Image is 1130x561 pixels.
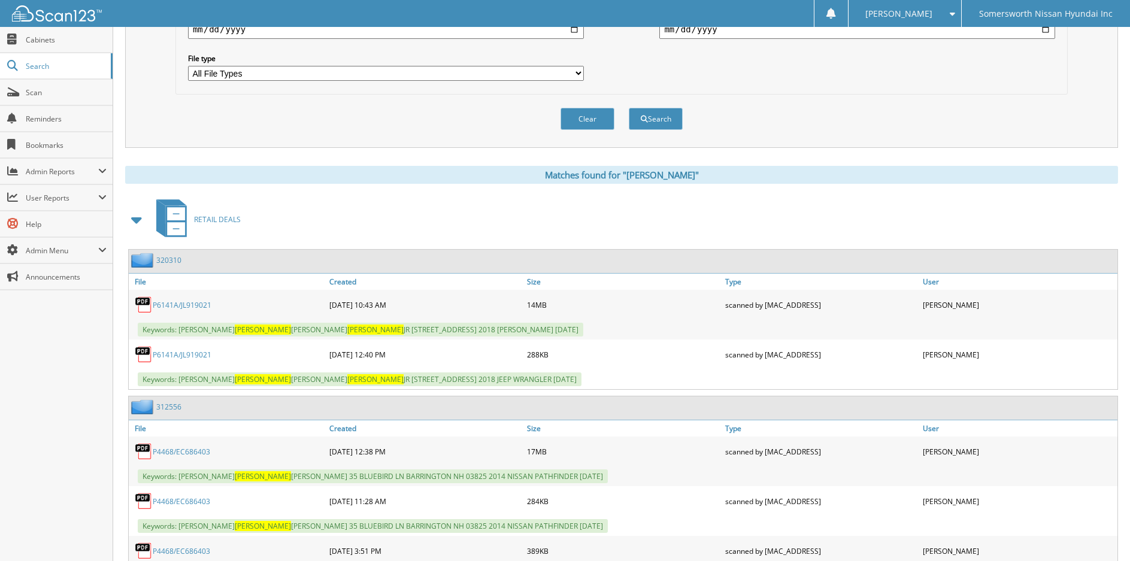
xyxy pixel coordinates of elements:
[326,274,524,290] a: Created
[12,5,102,22] img: scan123-logo-white.svg
[722,342,920,366] div: scanned by [MAC_ADDRESS]
[129,420,326,436] a: File
[153,300,211,310] a: P6141A/JL919021
[153,350,211,360] a: P6141A/JL919021
[235,471,291,481] span: [PERSON_NAME]
[26,193,98,203] span: User Reports
[138,323,583,336] span: Keywords: [PERSON_NAME] [PERSON_NAME] JR [STREET_ADDRESS] 2018 [PERSON_NAME] [DATE]
[524,439,722,463] div: 17MB
[188,20,584,39] input: start
[920,489,1117,513] div: [PERSON_NAME]
[979,10,1113,17] span: Somersworth Nissan Hyundai Inc
[26,114,107,124] span: Reminders
[561,108,614,130] button: Clear
[26,140,107,150] span: Bookmarks
[524,342,722,366] div: 288KB
[347,325,404,335] span: [PERSON_NAME]
[156,255,181,265] a: 320310
[920,439,1117,463] div: [PERSON_NAME]
[524,293,722,317] div: 14MB
[138,469,608,483] span: Keywords: [PERSON_NAME] [PERSON_NAME] 35 BLUEBIRD LN BARRINGTON NH 03825 2014 NISSAN PATHFINDER [...
[920,342,1117,366] div: [PERSON_NAME]
[131,253,156,268] img: folder2.png
[135,492,153,510] img: PDF.png
[125,166,1118,184] div: Matches found for "[PERSON_NAME]"
[129,274,326,290] a: File
[326,342,524,366] div: [DATE] 12:40 PM
[135,442,153,460] img: PDF.png
[26,272,107,282] span: Announcements
[135,542,153,560] img: PDF.png
[153,546,210,556] a: P4468/EC686403
[722,489,920,513] div: scanned by [MAC_ADDRESS]
[722,420,920,436] a: Type
[235,325,291,335] span: [PERSON_NAME]
[722,293,920,317] div: scanned by [MAC_ADDRESS]
[326,420,524,436] a: Created
[326,439,524,463] div: [DATE] 12:38 PM
[135,345,153,363] img: PDF.png
[153,447,210,457] a: P4468/EC686403
[26,245,98,256] span: Admin Menu
[26,35,107,45] span: Cabinets
[524,420,722,436] a: Size
[1070,504,1130,561] iframe: Chat Widget
[659,20,1055,39] input: end
[326,489,524,513] div: [DATE] 11:28 AM
[920,274,1117,290] a: User
[235,374,291,384] span: [PERSON_NAME]
[153,496,210,507] a: P4468/EC686403
[135,296,153,314] img: PDF.png
[326,293,524,317] div: [DATE] 10:43 AM
[26,61,105,71] span: Search
[194,214,241,225] span: RETAIL DEALS
[722,439,920,463] div: scanned by [MAC_ADDRESS]
[156,402,181,412] a: 312556
[138,372,581,386] span: Keywords: [PERSON_NAME] [PERSON_NAME] JR [STREET_ADDRESS] 2018 JEEP WRANGLER [DATE]
[26,87,107,98] span: Scan
[138,519,608,533] span: Keywords: [PERSON_NAME] [PERSON_NAME] 35 BLUEBIRD LN BARRINGTON NH 03825 2014 NISSAN PATHFINDER [...
[524,274,722,290] a: Size
[188,53,584,63] label: File type
[131,399,156,414] img: folder2.png
[920,420,1117,436] a: User
[524,489,722,513] div: 284KB
[629,108,683,130] button: Search
[149,196,241,243] a: RETAIL DEALS
[26,166,98,177] span: Admin Reports
[865,10,932,17] span: [PERSON_NAME]
[235,521,291,531] span: [PERSON_NAME]
[347,374,404,384] span: [PERSON_NAME]
[920,293,1117,317] div: [PERSON_NAME]
[722,274,920,290] a: Type
[26,219,107,229] span: Help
